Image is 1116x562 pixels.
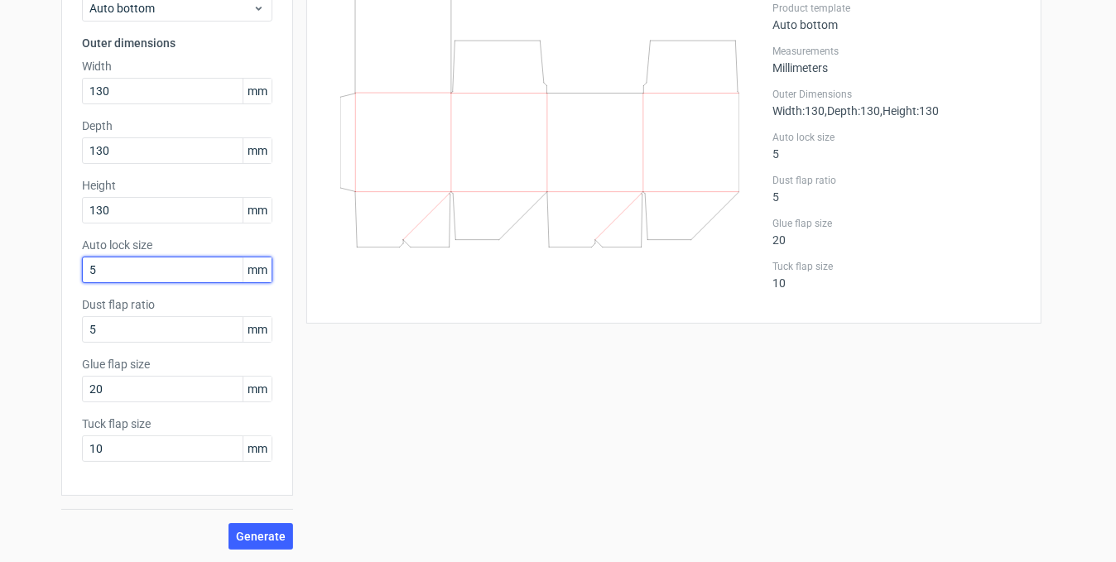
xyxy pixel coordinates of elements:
span: mm [243,377,272,401]
div: 5 [772,174,1021,204]
h3: Outer dimensions [82,35,272,51]
label: Width [82,58,272,74]
label: Depth [82,118,272,134]
div: 10 [772,260,1021,290]
label: Dust flap ratio [82,296,272,313]
span: , Height : 130 [880,104,939,118]
div: Auto bottom [772,2,1021,31]
label: Dust flap ratio [772,174,1021,187]
span: , Depth : 130 [825,104,880,118]
label: Auto lock size [82,237,272,253]
label: Glue flap size [772,217,1021,230]
span: mm [243,257,272,282]
label: Tuck flap size [772,260,1021,273]
span: mm [243,198,272,223]
button: Generate [228,523,293,550]
span: mm [243,436,272,461]
label: Height [82,177,272,194]
div: 5 [772,131,1021,161]
div: Millimeters [772,45,1021,74]
span: Width : 130 [772,104,825,118]
label: Glue flap size [82,356,272,372]
span: mm [243,79,272,103]
div: 20 [772,217,1021,247]
label: Measurements [772,45,1021,58]
label: Auto lock size [772,131,1021,144]
label: Product template [772,2,1021,15]
label: Outer Dimensions [772,88,1021,101]
span: mm [243,138,272,163]
span: Generate [236,531,286,542]
span: mm [243,317,272,342]
label: Tuck flap size [82,415,272,432]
